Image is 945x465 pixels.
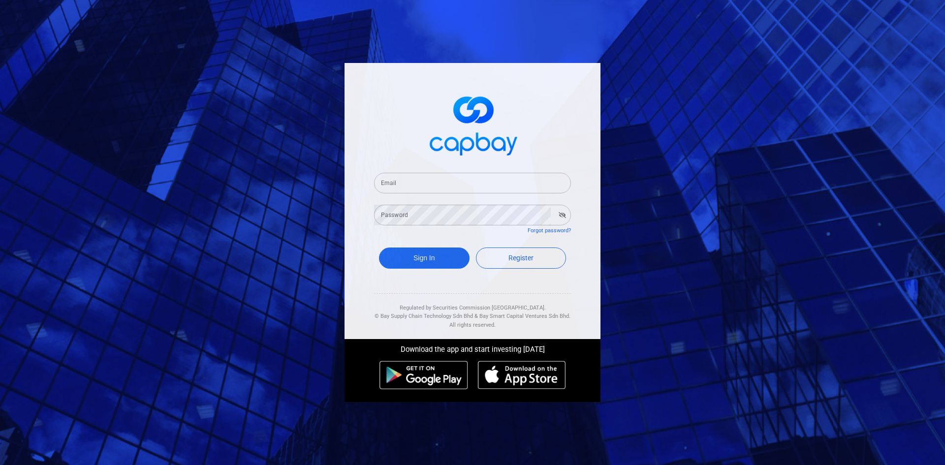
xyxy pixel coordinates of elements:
div: Download the app and start investing [DATE] [337,339,608,356]
span: © Bay Supply Chain Technology Sdn Bhd [375,313,473,319]
button: Sign In [379,248,470,269]
span: Register [508,254,534,262]
img: android [379,361,468,389]
span: Bay Smart Capital Ventures Sdn Bhd. [479,313,570,319]
a: Forgot password? [528,227,571,234]
div: Regulated by Securities Commission [GEOGRAPHIC_DATA]. & All rights reserved. [374,294,571,330]
img: ios [478,361,566,389]
img: logo [423,88,522,161]
a: Register [476,248,567,269]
